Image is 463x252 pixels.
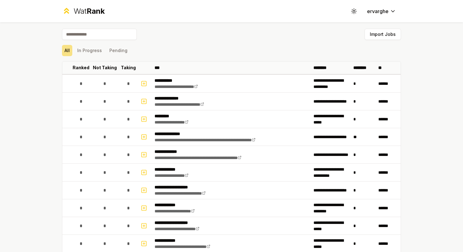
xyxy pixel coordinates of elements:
div: Wat [74,6,105,16]
p: Ranked [73,65,89,71]
button: All [62,45,72,56]
p: Not Taking [93,65,117,71]
a: WatRank [62,6,105,16]
button: In Progress [75,45,104,56]
span: Rank [87,7,105,16]
p: Taking [121,65,136,71]
button: Pending [107,45,130,56]
button: Import Jobs [365,29,401,40]
span: ervarghe [367,7,389,15]
button: ervarghe [362,6,401,17]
